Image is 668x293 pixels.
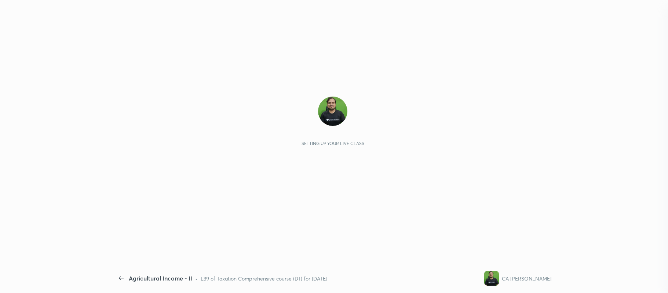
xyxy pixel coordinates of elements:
img: 1b2d820965364134af14a78726495715.jpg [484,271,499,286]
div: L39 of Taxation Comprehensive course (DT) for [DATE] [201,275,327,282]
div: CA [PERSON_NAME] [502,275,551,282]
div: Agricultural Income - II [129,274,192,283]
div: Setting up your live class [302,141,364,146]
div: • [195,275,198,282]
img: 1b2d820965364134af14a78726495715.jpg [318,97,347,126]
